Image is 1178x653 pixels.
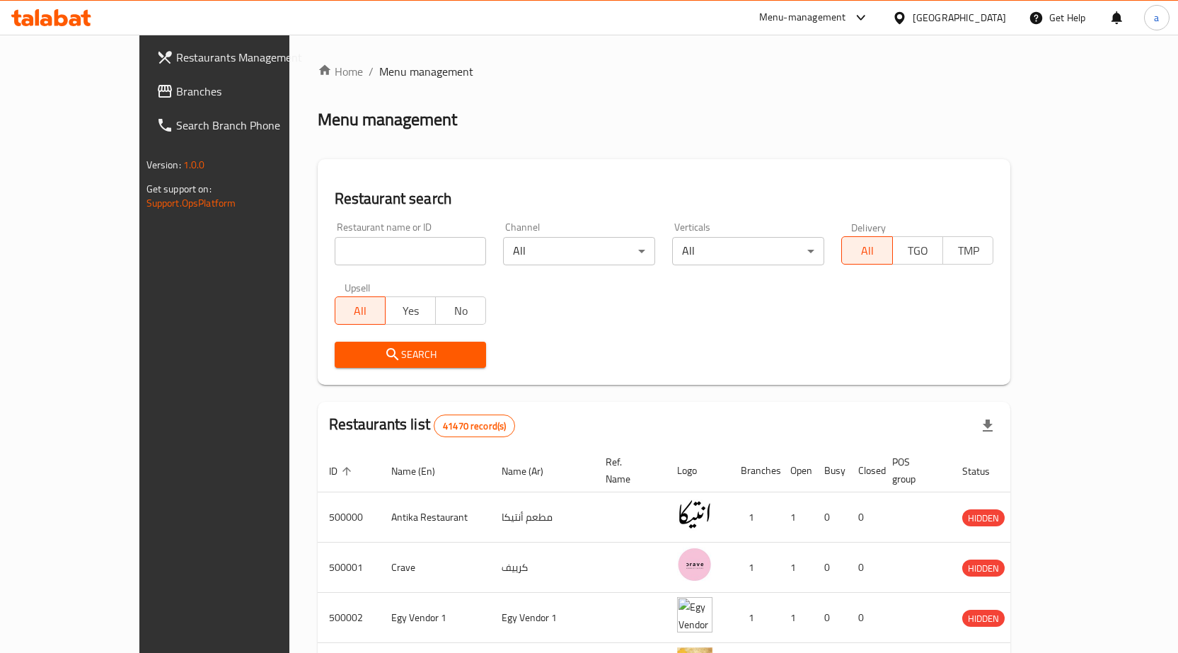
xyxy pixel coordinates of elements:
[962,509,1005,526] div: HIDDEN
[848,241,887,261] span: All
[847,449,881,492] th: Closed
[434,415,515,437] div: Total records count
[146,156,181,174] span: Version:
[847,593,881,643] td: 0
[729,449,779,492] th: Branches
[677,597,712,632] img: Egy Vendor 1
[379,63,473,80] span: Menu management
[962,611,1005,627] span: HIDDEN
[729,492,779,543] td: 1
[318,543,380,593] td: 500001
[913,10,1006,25] div: [GEOGRAPHIC_DATA]
[892,453,934,487] span: POS group
[672,237,824,265] div: All
[318,492,380,543] td: 500000
[335,342,487,368] button: Search
[435,296,486,325] button: No
[345,282,371,292] label: Upsell
[145,74,336,108] a: Branches
[962,560,1005,577] span: HIDDEN
[813,593,847,643] td: 0
[490,593,594,643] td: Egy Vendor 1
[318,108,457,131] h2: Menu management
[1154,10,1159,25] span: a
[677,547,712,582] img: Crave
[183,156,205,174] span: 1.0.0
[813,543,847,593] td: 0
[942,236,993,265] button: TMP
[851,222,887,232] label: Delivery
[847,492,881,543] td: 0
[329,414,516,437] h2: Restaurants list
[318,63,363,80] a: Home
[666,449,729,492] th: Logo
[779,492,813,543] td: 1
[503,237,655,265] div: All
[318,63,1011,80] nav: breadcrumb
[899,241,937,261] span: TGO
[391,463,454,480] span: Name (En)
[971,409,1005,443] div: Export file
[146,194,236,212] a: Support.OpsPlatform
[441,301,480,321] span: No
[606,453,649,487] span: Ref. Name
[176,83,325,100] span: Branches
[892,236,943,265] button: TGO
[949,241,988,261] span: TMP
[380,492,490,543] td: Antika Restaurant
[779,543,813,593] td: 1
[502,463,562,480] span: Name (Ar)
[962,610,1005,627] div: HIDDEN
[380,543,490,593] td: Crave
[729,543,779,593] td: 1
[813,449,847,492] th: Busy
[346,346,475,364] span: Search
[962,463,1008,480] span: Status
[335,188,994,209] h2: Restaurant search
[335,237,487,265] input: Search for restaurant name or ID..
[391,301,430,321] span: Yes
[779,449,813,492] th: Open
[318,593,380,643] td: 500002
[329,463,356,480] span: ID
[962,510,1005,526] span: HIDDEN
[779,593,813,643] td: 1
[335,296,386,325] button: All
[759,9,846,26] div: Menu-management
[145,108,336,142] a: Search Branch Phone
[176,117,325,134] span: Search Branch Phone
[380,593,490,643] td: Egy Vendor 1
[841,236,892,265] button: All
[146,180,212,198] span: Get support on:
[341,301,380,321] span: All
[385,296,436,325] button: Yes
[176,49,325,66] span: Restaurants Management
[145,40,336,74] a: Restaurants Management
[490,492,594,543] td: مطعم أنتيكا
[677,497,712,532] img: Antika Restaurant
[434,420,514,433] span: 41470 record(s)
[729,593,779,643] td: 1
[490,543,594,593] td: كرييف
[813,492,847,543] td: 0
[369,63,374,80] li: /
[847,543,881,593] td: 0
